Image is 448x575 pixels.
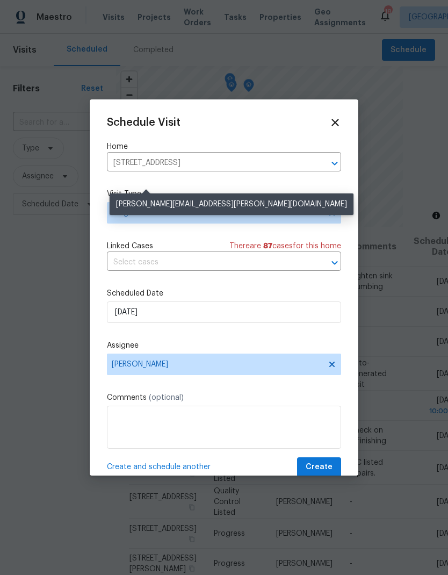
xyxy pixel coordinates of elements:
[107,254,311,271] input: Select cases
[329,117,341,128] span: Close
[112,360,322,369] span: [PERSON_NAME]
[107,462,211,472] span: Create and schedule another
[110,193,353,215] div: [PERSON_NAME][EMAIL_ADDRESS][PERSON_NAME][DOMAIN_NAME]
[107,117,180,128] span: Schedule Visit
[149,394,184,401] span: (optional)
[107,155,311,171] input: Enter in an address
[107,301,341,323] input: M/D/YYYY
[107,189,341,199] label: Visit Type
[327,156,342,171] button: Open
[306,461,333,474] span: Create
[107,141,341,152] label: Home
[327,255,342,270] button: Open
[229,241,341,251] span: There are case s for this home
[107,241,153,251] span: Linked Cases
[263,242,272,250] span: 87
[107,392,341,403] label: Comments
[297,457,341,477] button: Create
[107,340,341,351] label: Assignee
[107,288,341,299] label: Scheduled Date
